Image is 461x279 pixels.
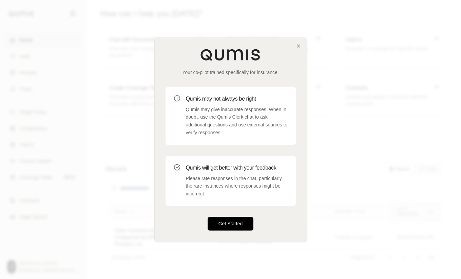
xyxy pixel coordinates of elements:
[200,49,261,61] img: Qumis Logo
[186,106,288,137] p: Qumis may give inaccurate responses. When in doubt, use the Qumis Clerk chat to ask additional qu...
[186,175,288,198] p: Please rate responses in the chat, particularly the rare instances where responses might be incor...
[186,95,288,103] h3: Qumis may not always be right
[208,217,254,230] button: Get Started
[186,164,288,172] h3: Qumis will get better with your feedback
[166,69,296,76] p: Your co-pilot trained specifically for insurance.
